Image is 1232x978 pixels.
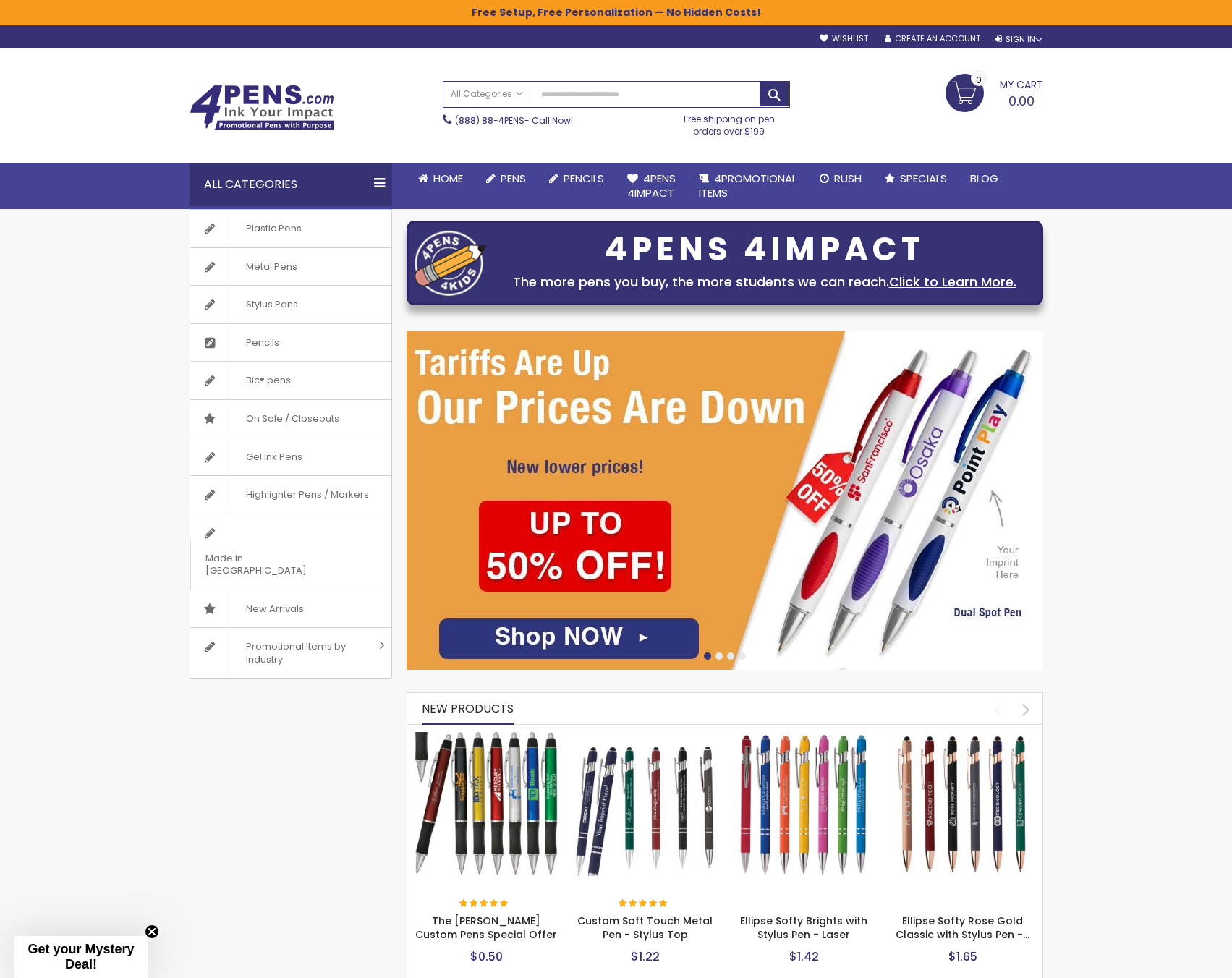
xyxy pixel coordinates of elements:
[231,286,313,323] span: Stylus Pens
[1113,939,1232,978] iframe: Google Customer Reviews
[459,899,510,909] div: 100%
[475,163,538,195] a: Pens
[190,628,391,678] a: Promotional Items by Industry
[455,114,524,127] a: (888) 88-4PENS
[231,590,318,628] span: New Arrivals
[631,948,660,965] span: $1.22
[687,163,808,210] a: 4PROMOTIONALITEMS
[470,948,503,965] span: $0.50
[494,234,1035,265] div: 4PENS 4IMPACT
[789,948,819,965] span: $1.42
[407,331,1043,670] img: /cheap-promotional-products.html
[145,924,159,939] button: Close teaser
[616,163,687,210] a: 4Pens4impact
[407,163,475,195] a: Home
[970,171,998,186] span: Blog
[891,732,1035,877] img: Ellipse Softy Rose Gold Classic with Stylus Pen - Silver Laser
[900,171,947,186] span: Specials
[231,476,383,514] span: Highlighter Pens / Markers
[885,33,980,44] a: Create an Account
[190,362,391,399] a: Bic® pens
[231,438,317,476] span: Gel Ink Pens
[619,899,669,909] div: 100%
[415,230,487,296] img: four_pen_logo.png
[501,171,526,186] span: Pens
[190,590,391,628] a: New Arrivals
[422,700,514,717] span: New Products
[627,171,676,200] span: 4Pens 4impact
[415,731,559,744] a: The Barton Custom Pens Special Offer
[494,272,1035,292] div: The more pens you buy, the more students we can reach.
[14,936,148,978] div: Get your Mystery Deal!Close teaser
[443,82,530,106] a: All Categories
[231,248,312,286] span: Metal Pens
[985,697,1011,722] div: prev
[231,362,305,399] span: Bic® pens
[948,948,977,965] span: $1.65
[740,914,867,942] a: Ellipse Softy Brights with Stylus Pen - Laser
[415,914,557,942] a: The [PERSON_NAME] Custom Pens Special Offer
[976,73,982,87] span: 0
[190,210,391,247] a: Plastic Pens
[190,248,391,286] a: Metal Pens
[455,114,573,127] span: - Call Now!
[995,34,1042,45] div: Sign In
[732,732,877,877] img: Ellipse Softy Brights with Stylus Pen - Laser
[564,171,604,186] span: Pencils
[1008,92,1035,110] span: 0.00
[231,210,316,247] span: Plastic Pens
[820,33,868,44] a: Wishlist
[190,514,391,590] a: Made in [GEOGRAPHIC_DATA]
[190,286,391,323] a: Stylus Pens
[27,942,134,971] span: Get your Mystery Deal!
[946,74,1043,110] a: 0.00 0
[190,438,391,476] a: Gel Ink Pens
[873,163,959,195] a: Specials
[668,108,790,137] div: Free shipping on pen orders over $199
[732,731,877,744] a: Ellipse Softy Brights with Stylus Pen - Laser
[891,731,1035,744] a: Ellipse Softy Rose Gold Classic with Stylus Pen - Silver Laser
[834,171,862,186] span: Rush
[190,324,391,362] a: Pencils
[889,273,1016,291] a: Click to Learn More.
[190,85,334,131] img: 4Pens Custom Pens and Promotional Products
[573,731,718,744] a: Custom Soft Touch Metal Pen - Stylus Top
[1014,697,1039,722] div: next
[190,540,355,590] span: Made in [GEOGRAPHIC_DATA]
[451,88,523,100] span: All Categories
[808,163,873,195] a: Rush
[415,732,559,877] img: The Barton Custom Pens Special Offer
[959,163,1010,195] a: Blog
[573,732,718,877] img: Custom Soft Touch Metal Pen - Stylus Top
[190,476,391,514] a: Highlighter Pens / Markers
[231,628,374,678] span: Promotional Items by Industry
[231,400,354,438] span: On Sale / Closeouts
[577,914,713,942] a: Custom Soft Touch Metal Pen - Stylus Top
[433,171,463,186] span: Home
[190,400,391,438] a: On Sale / Closeouts
[896,914,1029,942] a: Ellipse Softy Rose Gold Classic with Stylus Pen -…
[190,163,392,206] div: All Categories
[699,171,796,200] span: 4PROMOTIONAL ITEMS
[538,163,616,195] a: Pencils
[231,324,294,362] span: Pencils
